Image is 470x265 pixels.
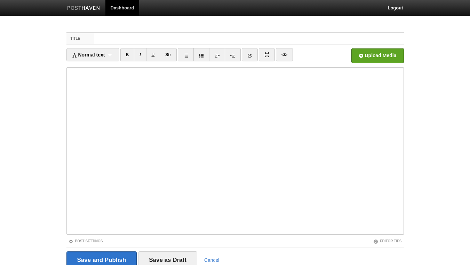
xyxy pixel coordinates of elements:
a: Cancel [204,257,220,263]
del: Str [165,52,171,57]
a: U [146,48,160,61]
a: Str [160,48,177,61]
a: Editor Tips [373,239,402,243]
span: Normal text [72,52,105,58]
label: Title [66,33,95,44]
a: Post Settings [69,239,103,243]
a: I [134,48,146,61]
a: </> [276,48,293,61]
a: B [120,48,135,61]
img: pagebreak-icon.png [264,52,269,57]
img: Posthaven-bar [67,6,100,11]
